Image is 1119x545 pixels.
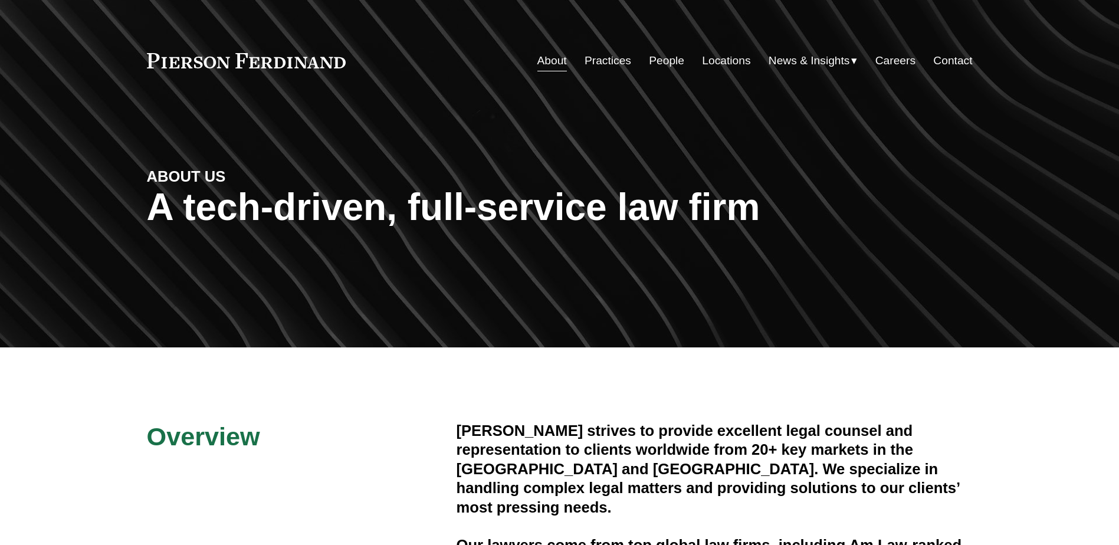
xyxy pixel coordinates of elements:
h4: [PERSON_NAME] strives to provide excellent legal counsel and representation to clients worldwide ... [457,421,973,517]
a: folder dropdown [769,50,858,72]
a: Careers [875,50,915,72]
a: Locations [702,50,750,72]
span: Overview [147,422,260,451]
a: Contact [933,50,972,72]
a: People [649,50,684,72]
a: About [537,50,567,72]
h1: A tech-driven, full-service law firm [147,186,973,229]
strong: ABOUT US [147,168,226,185]
a: Practices [585,50,631,72]
span: News & Insights [769,51,850,71]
